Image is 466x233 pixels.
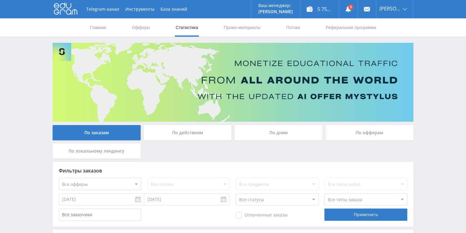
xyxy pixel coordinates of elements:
[286,18,301,37] a: Потоки
[379,6,401,11] span: [PERSON_NAME]
[89,18,107,37] a: Главная
[144,125,232,140] div: По действиям
[325,18,377,37] a: Реферальная программа
[131,18,151,37] a: Офферы
[53,43,413,122] img: Banner
[59,209,141,221] input: Все заказчики
[175,18,199,37] a: Статистика
[258,3,293,8] p: Ваш менеджер:
[258,9,293,14] p: [PERSON_NAME]
[223,18,261,37] a: Промо-материалы
[235,125,323,140] div: По дням
[326,125,414,140] div: По офферам
[59,168,407,173] div: Фильтры заказов
[53,143,141,159] div: По локальному лендингу
[324,209,407,221] div: Применить
[53,125,141,140] div: По заказам
[236,212,288,218] span: Оплаченные заказы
